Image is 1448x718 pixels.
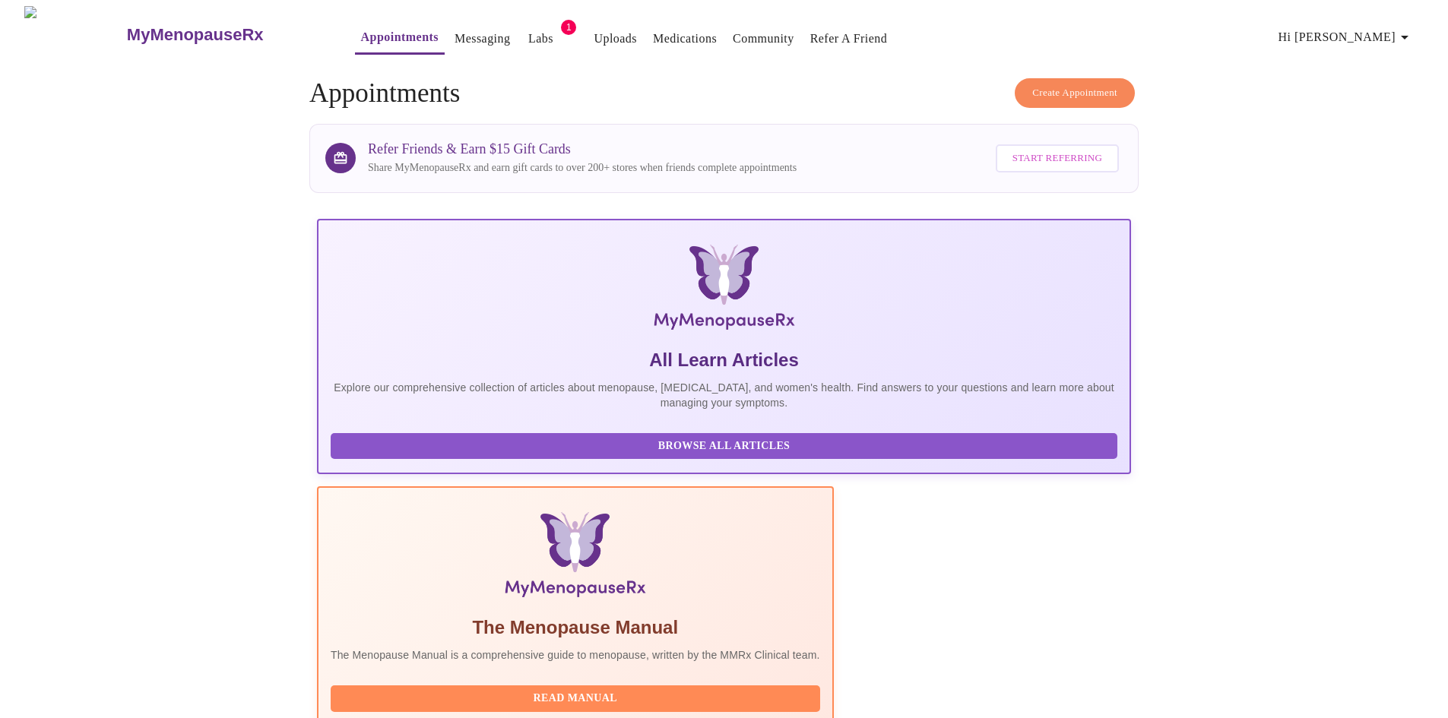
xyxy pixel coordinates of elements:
span: Create Appointment [1032,84,1117,102]
img: MyMenopauseRx Logo [24,6,125,63]
button: Appointments [355,22,445,55]
button: Read Manual [331,685,820,712]
a: Refer a Friend [810,28,888,49]
a: Medications [653,28,717,49]
h4: Appointments [309,78,1139,109]
a: Labs [528,28,553,49]
img: MyMenopauseRx Logo [453,245,995,336]
span: Browse All Articles [346,437,1102,456]
a: Start Referring [992,137,1123,180]
img: Menopause Manual [408,512,742,603]
a: MyMenopauseRx [125,8,324,62]
a: Appointments [361,27,439,48]
button: Refer a Friend [804,24,894,54]
span: 1 [561,20,576,35]
p: Share MyMenopauseRx and earn gift cards to over 200+ stores when friends complete appointments [368,160,797,176]
button: Create Appointment [1015,78,1135,108]
span: Read Manual [346,689,805,708]
a: Community [733,28,794,49]
button: Browse All Articles [331,433,1117,460]
h5: All Learn Articles [331,348,1117,372]
a: Read Manual [331,691,824,704]
h3: MyMenopauseRx [127,25,264,45]
button: Hi [PERSON_NAME] [1272,22,1420,52]
button: Start Referring [996,144,1119,172]
h3: Refer Friends & Earn $15 Gift Cards [368,141,797,157]
span: Start Referring [1012,150,1102,167]
button: Medications [647,24,723,54]
button: Labs [516,24,565,54]
a: Uploads [594,28,637,49]
button: Messaging [448,24,516,54]
a: Messaging [455,28,510,49]
span: Hi [PERSON_NAME] [1278,27,1414,48]
button: Community [727,24,800,54]
p: The Menopause Manual is a comprehensive guide to menopause, written by the MMRx Clinical team. [331,647,820,663]
button: Uploads [588,24,643,54]
h5: The Menopause Manual [331,615,820,640]
a: Browse All Articles [331,438,1121,451]
p: Explore our comprehensive collection of articles about menopause, [MEDICAL_DATA], and women's hea... [331,380,1117,410]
